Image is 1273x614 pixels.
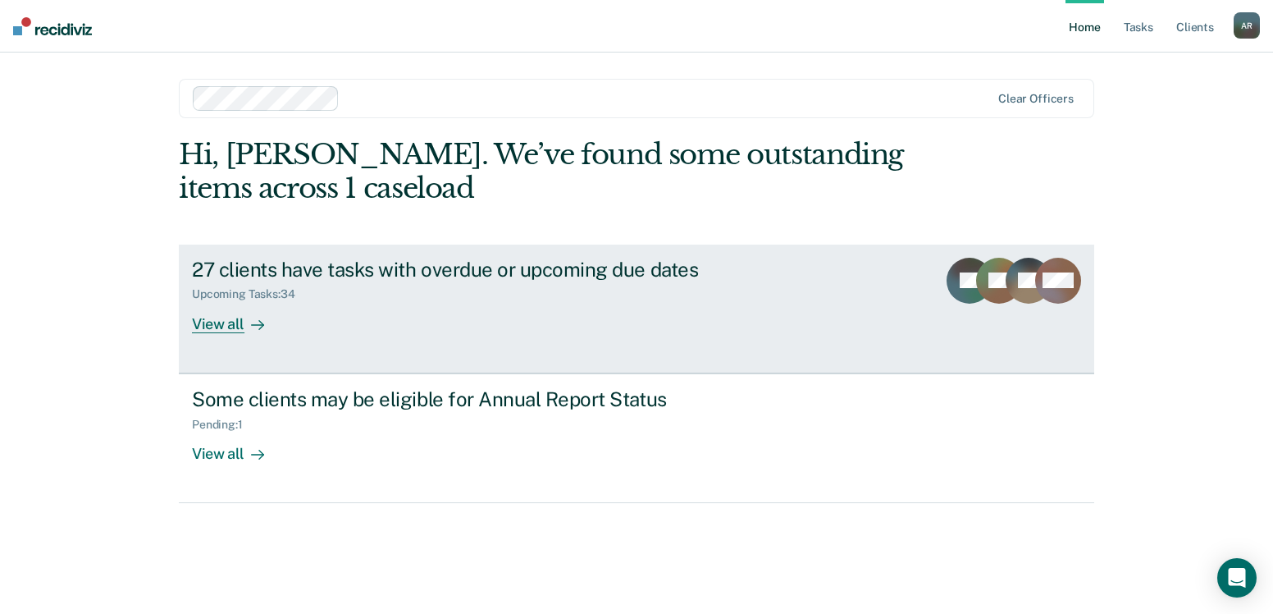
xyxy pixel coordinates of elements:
[192,387,768,411] div: Some clients may be eligible for Annual Report Status
[179,373,1094,503] a: Some clients may be eligible for Annual Report StatusPending:1View all
[192,287,308,301] div: Upcoming Tasks : 34
[998,92,1074,106] div: Clear officers
[13,17,92,35] img: Recidiviz
[192,431,284,463] div: View all
[192,258,768,282] div: 27 clients have tasks with overdue or upcoming due dates
[192,418,256,432] div: Pending : 1
[179,138,911,205] div: Hi, [PERSON_NAME]. We’ve found some outstanding items across 1 caseload
[179,245,1094,373] a: 27 clients have tasks with overdue or upcoming due datesUpcoming Tasks:34View all
[192,301,284,333] div: View all
[1234,12,1260,39] div: A R
[1234,12,1260,39] button: AR
[1217,558,1257,598] div: Open Intercom Messenger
